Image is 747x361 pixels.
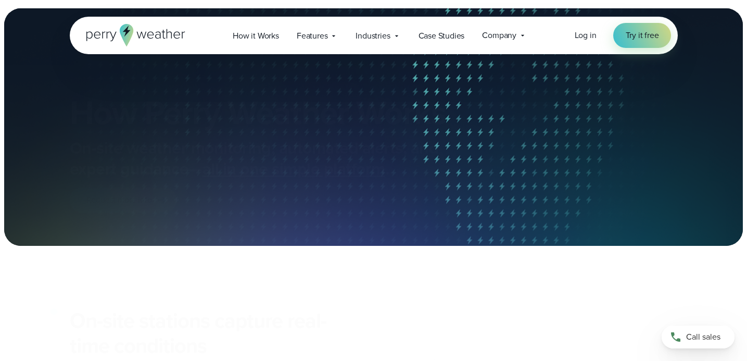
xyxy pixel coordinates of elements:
a: Log in [575,29,597,42]
a: Call sales [662,326,735,348]
span: Features [297,30,328,42]
span: Try it free [626,29,659,42]
span: Industries [356,30,390,42]
a: Case Studies [410,25,474,46]
span: Company [482,29,516,42]
span: Call sales [686,331,720,343]
span: Case Studies [419,30,465,42]
a: How it Works [224,25,288,46]
span: Log in [575,29,597,41]
a: Try it free [613,23,672,48]
span: How it Works [233,30,279,42]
